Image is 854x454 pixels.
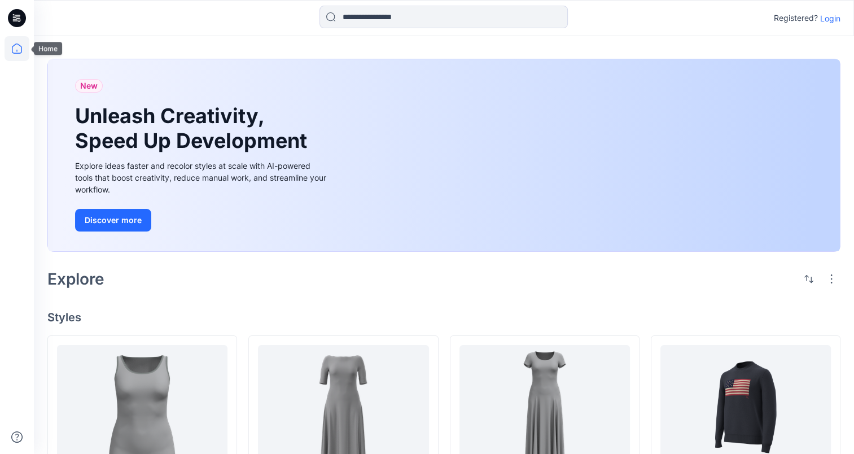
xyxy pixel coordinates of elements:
h1: Unleash Creativity, Speed Up Development [75,104,312,152]
span: New [80,79,98,93]
a: Discover more [75,209,329,232]
h2: Explore [47,270,104,288]
div: Explore ideas faster and recolor styles at scale with AI-powered tools that boost creativity, red... [75,160,329,195]
h4: Styles [47,311,840,324]
button: Discover more [75,209,151,232]
p: Registered? [774,11,818,25]
p: Login [820,12,840,24]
